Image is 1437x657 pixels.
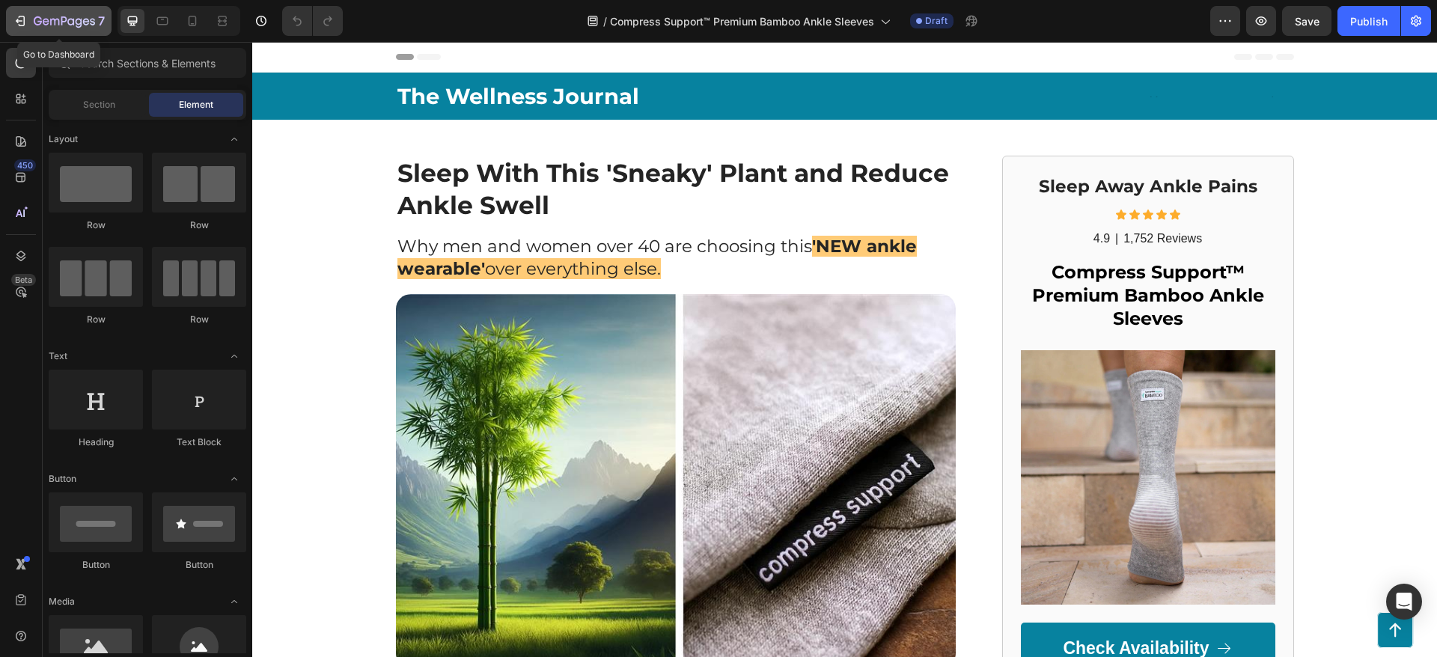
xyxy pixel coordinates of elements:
span: Draft [925,14,948,28]
p: 7 [98,12,105,30]
span: Save [1295,15,1319,28]
input: Search Sections & Elements [49,48,246,78]
div: Button [49,558,143,572]
p: 4.9 [841,189,858,205]
span: Layout [49,132,78,146]
div: Beta [11,274,36,286]
span: Toggle open [222,590,246,614]
span: Element [179,98,213,111]
span: Toggle open [222,467,246,491]
div: Row [49,313,143,326]
img: gempages_585706145344127683-c38269c6-faaf-485a-9b93-29331f449770.jpg [144,252,704,626]
span: Toggle open [222,127,246,151]
button: Publish [1337,6,1400,36]
img: gempages_585706145344127683-63e7e77a-87f9-472d-ab32-3964ac7a5c56.jpg [769,308,1023,563]
div: Row [152,313,246,326]
span: Button [49,472,76,486]
div: Row [152,219,246,232]
iframe: Design area [252,42,1437,657]
div: Button [152,558,246,572]
div: Heading [49,436,143,449]
strong: Sleep Away Ankle Pains [787,134,1005,155]
div: Publish [1350,13,1388,29]
span: Toggle open [222,344,246,368]
span: Section [83,98,115,111]
button: 7 [6,6,112,36]
span: Text [49,349,67,363]
div: Open Intercom Messenger [1386,584,1422,620]
strong: Compress Support™ Premium Bamboo Ankle Sleeves [780,219,1012,287]
p: | [863,189,866,205]
div: Row [49,219,143,232]
button: Save [1282,6,1331,36]
div: 450 [14,159,36,171]
div: Text Block [152,436,246,449]
span: / [603,13,607,29]
span: Media [49,595,75,608]
div: Undo/Redo [282,6,343,36]
span: Compress Support™ Premium Bamboo Ankle Sleeves [610,13,874,29]
p: 1,752 Reviews [871,189,950,205]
